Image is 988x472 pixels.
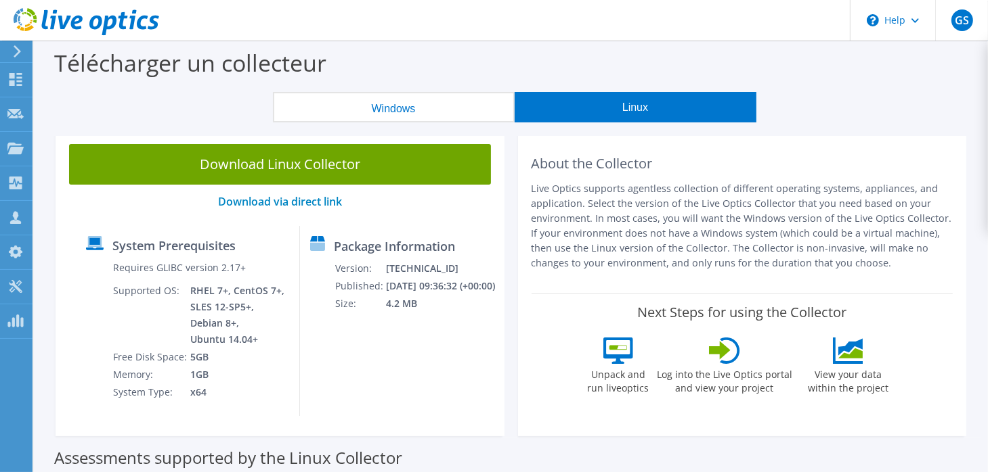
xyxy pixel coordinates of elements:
label: Unpack and run liveoptics [587,364,649,395]
button: Windows [273,92,515,122]
label: View your data within the project [800,364,897,395]
button: Linux [515,92,756,122]
a: Download Linux Collector [69,144,491,185]
td: Published: [335,277,385,295]
p: Live Optics supports agentless collection of different operating systems, appliances, and applica... [532,181,953,270]
td: x64 [190,383,287,401]
label: Télécharger un collecteur [54,47,326,78]
td: 4.2 MB [385,295,498,312]
td: RHEL 7+, CentOS 7+, SLES 12-SP5+, Debian 8+, Ubuntu 14.04+ [190,282,287,348]
a: Download via direct link [218,194,342,209]
h2: About the Collector [532,156,953,172]
td: Supported OS: [112,282,190,348]
td: Free Disk Space: [112,348,190,366]
td: Version: [335,260,385,277]
label: Next Steps for using the Collector [637,304,846,321]
span: GS [951,9,973,31]
td: [DATE] 09:36:32 (+00:00) [385,277,498,295]
label: Log into the Live Optics portal and view your project [656,364,793,395]
label: Package Information [334,239,455,253]
td: System Type: [112,383,190,401]
td: Size: [335,295,385,312]
label: Requires GLIBC version 2.17+ [113,261,246,275]
td: 5GB [190,348,287,366]
svg: \n [867,14,879,26]
td: 1GB [190,366,287,383]
label: System Prerequisites [112,239,236,252]
td: Memory: [112,366,190,383]
td: [TECHNICAL_ID] [385,260,498,277]
label: Assessments supported by the Linux Collector [54,451,402,465]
